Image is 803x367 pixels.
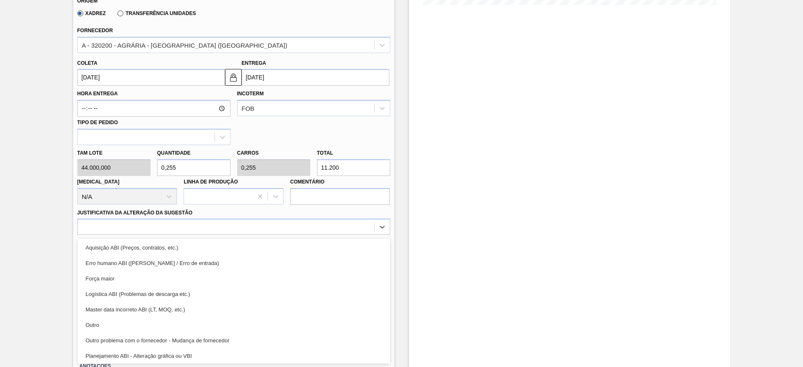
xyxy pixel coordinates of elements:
div: Logística ABI (Problemas de descarga etc.) [77,286,390,302]
label: Carros [237,150,259,156]
label: Observações [77,237,390,249]
div: Master data incorreto ABI (LT, MOQ, etc.) [77,302,390,317]
label: Fornecedor [77,28,113,33]
label: Tam lote [77,147,151,159]
div: Outro problema com o fornecedor - Mudança de fornecedor [77,333,390,348]
label: Justificativa da Alteração da Sugestão [77,210,193,216]
label: Hora Entrega [77,88,230,100]
div: FOB [242,105,255,112]
label: Linha de Produção [184,179,238,185]
div: Planejamento ABI - Alteração gráfica ou VBI [77,348,390,364]
div: Força maior [77,271,390,286]
label: Comentário [290,176,390,188]
div: A - 320200 - AGRÁRIA - [GEOGRAPHIC_DATA] ([GEOGRAPHIC_DATA]) [82,41,288,48]
label: Coleta [77,60,97,66]
label: [MEDICAL_DATA] [77,179,120,185]
input: dd/mm/yyyy [242,69,389,86]
input: dd/mm/yyyy [77,69,225,86]
div: Aquisição ABI (Preços, contratos, etc.) [77,240,390,255]
label: Quantidade [157,150,191,156]
label: Xadrez [77,10,106,16]
label: Transferência Unidades [118,10,196,16]
label: Entrega [242,60,266,66]
div: Outro [77,317,390,333]
div: Erro humano ABI ([PERSON_NAME] / Erro de entrada) [77,255,390,271]
label: Tipo de pedido [77,120,118,125]
button: locked [225,69,242,86]
img: locked [228,72,238,82]
label: Incoterm [237,91,264,97]
label: Total [317,150,333,156]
